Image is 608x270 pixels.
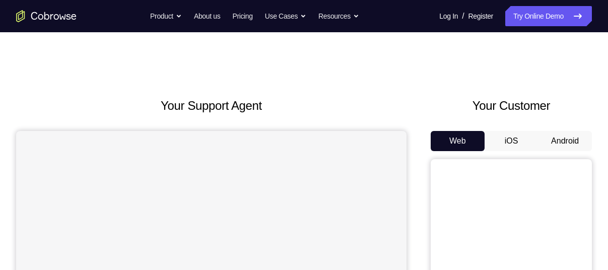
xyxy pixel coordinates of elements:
[439,6,458,26] a: Log In
[468,6,493,26] a: Register
[318,6,359,26] button: Resources
[431,131,485,151] button: Web
[462,10,464,22] span: /
[16,10,77,22] a: Go to the home page
[485,131,538,151] button: iOS
[194,6,220,26] a: About us
[16,97,407,115] h2: Your Support Agent
[265,6,306,26] button: Use Cases
[538,131,592,151] button: Android
[150,6,182,26] button: Product
[232,6,252,26] a: Pricing
[505,6,592,26] a: Try Online Demo
[431,97,592,115] h2: Your Customer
